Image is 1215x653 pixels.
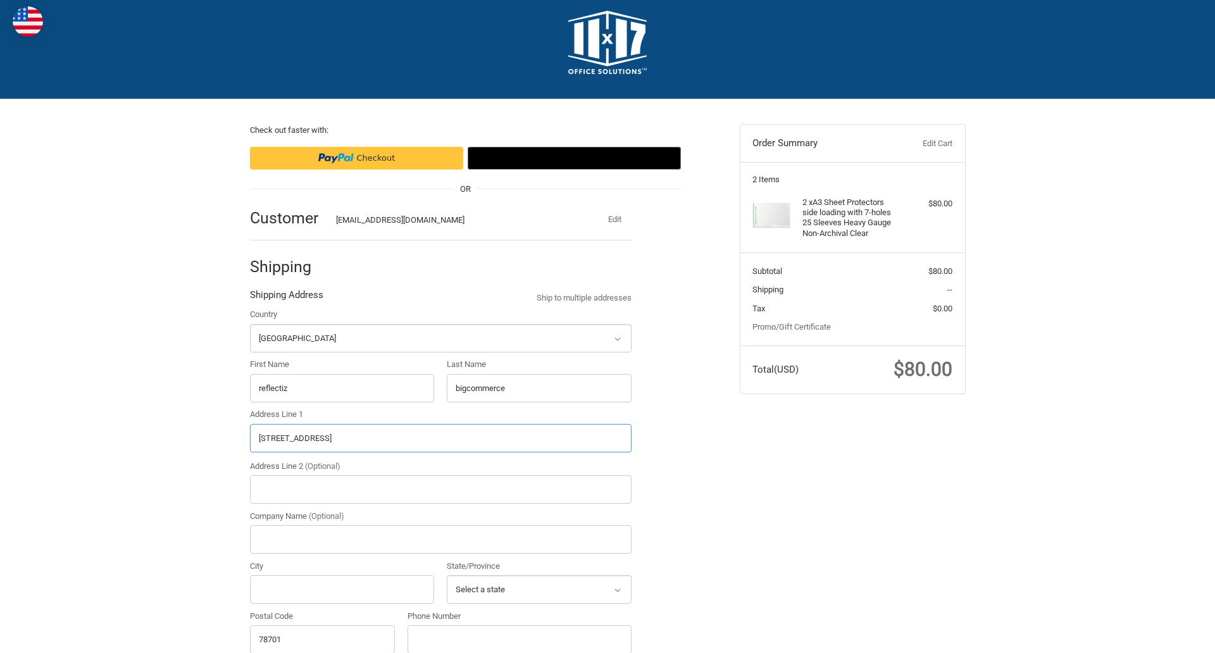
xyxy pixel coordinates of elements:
iframe: PayPal-paypal [250,147,463,170]
h3: 2 Items [752,175,952,185]
button: Edit [599,211,632,228]
span: Tax [752,304,765,313]
label: Postal Code [250,610,396,623]
img: duty and tax information for United States [13,6,43,37]
a: Ship to multiple addresses [537,292,632,304]
h3: Order Summary [752,137,890,150]
label: First Name [250,358,435,371]
span: OR [454,183,477,196]
a: Edit Cart [890,137,952,150]
div: $80.00 [902,197,952,210]
img: 11x17.com [568,11,647,74]
small: (Optional) [309,511,344,521]
label: Address Line 2 [250,460,632,473]
button: Google Pay [468,147,681,170]
a: Promo/Gift Certificate [752,322,831,332]
legend: Shipping Address [250,288,323,308]
span: -- [947,285,952,294]
label: Address Line 1 [250,408,632,421]
span: $0.00 [933,304,952,313]
span: Shipping [752,285,783,294]
span: Subtotal [752,266,782,276]
label: Phone Number [408,610,632,623]
label: State/Province [447,560,632,573]
label: City [250,560,435,573]
small: (Optional) [305,461,340,471]
label: Last Name [447,358,632,371]
label: Country [250,308,632,321]
span: $80.00 [928,266,952,276]
span: $80.00 [894,358,952,380]
label: Company Name [250,510,632,523]
h4: 2 x A3 Sheet Protectors side loading with 7-holes 25 Sleeves Heavy Gauge Non-Archival Clear [802,197,899,239]
h2: Customer [250,208,324,228]
p: Check out faster with: [250,124,681,137]
h2: Shipping [250,257,324,277]
div: [EMAIL_ADDRESS][DOMAIN_NAME] [336,214,574,227]
span: Total (USD) [752,364,799,375]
